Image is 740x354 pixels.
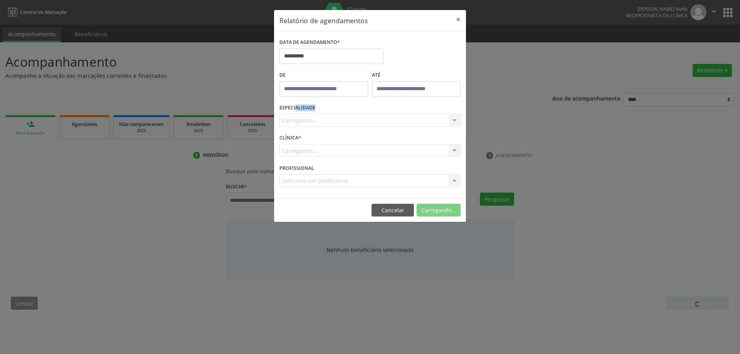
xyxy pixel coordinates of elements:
[279,69,368,81] label: De
[451,10,466,29] button: Close
[279,102,315,114] label: ESPECIALIDADE
[372,204,414,217] button: Cancelar
[279,15,368,25] h5: Relatório de agendamentos
[372,69,461,81] label: ATÉ
[417,204,461,217] button: Carregando...
[279,37,340,49] label: DATA DE AGENDAMENTO
[279,132,301,144] label: CLÍNICA
[279,162,314,174] label: PROFISSIONAL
